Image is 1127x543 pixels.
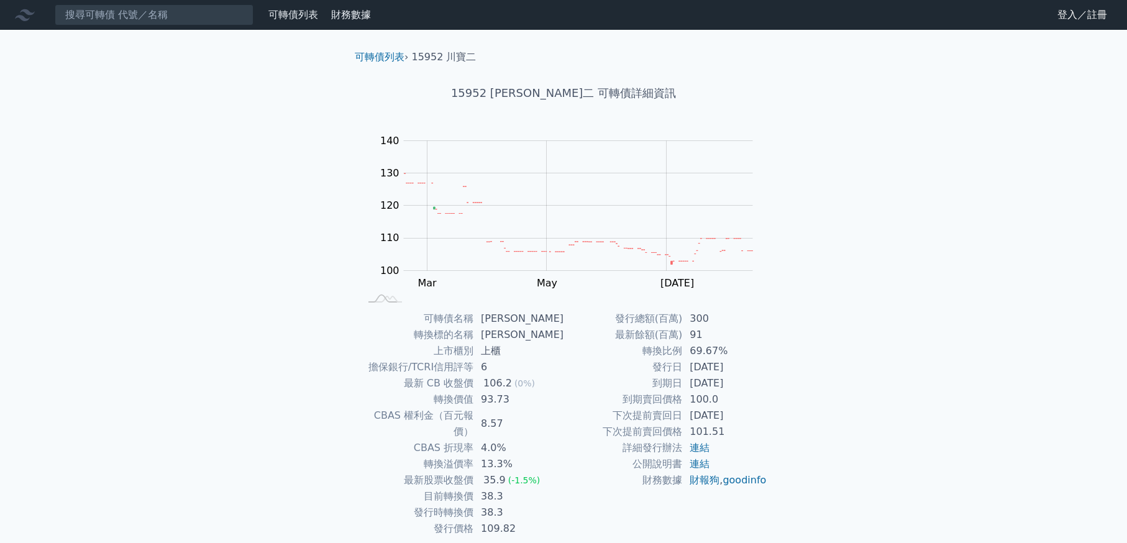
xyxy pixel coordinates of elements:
tspan: 120 [380,199,399,211]
td: 公開說明書 [563,456,682,472]
tspan: Mar [418,277,437,289]
td: 38.3 [473,504,563,521]
a: 可轉債列表 [355,51,404,63]
tspan: 110 [380,232,399,244]
td: 詳細發行辦法 [563,440,682,456]
a: 連結 [690,442,710,454]
input: 搜尋可轉債 代號／名稱 [55,4,253,25]
tspan: [DATE] [660,277,694,289]
td: 轉換溢價率 [360,456,473,472]
div: 106.2 [481,375,514,391]
a: 財報狗 [690,474,719,486]
span: (-1.5%) [508,475,541,485]
div: 35.9 [481,472,508,488]
td: 109.82 [473,521,563,537]
tspan: 130 [380,167,399,179]
td: 上市櫃別 [360,343,473,359]
td: [PERSON_NAME] [473,327,563,343]
td: 到期日 [563,375,682,391]
a: 連結 [690,458,710,470]
td: [PERSON_NAME] [473,311,563,327]
td: [DATE] [682,408,767,424]
td: 發行日 [563,359,682,375]
td: 發行價格 [360,521,473,537]
td: , [682,472,767,488]
td: CBAS 折現率 [360,440,473,456]
td: 目前轉換價 [360,488,473,504]
td: [DATE] [682,375,767,391]
td: 13.3% [473,456,563,472]
td: 最新股票收盤價 [360,472,473,488]
tspan: May [537,277,557,289]
td: 101.51 [682,424,767,440]
td: 發行總額(百萬) [563,311,682,327]
td: 300 [682,311,767,327]
a: goodinfo [723,474,766,486]
td: 可轉債名稱 [360,311,473,327]
td: 38.3 [473,488,563,504]
td: 最新 CB 收盤價 [360,375,473,391]
td: 91 [682,327,767,343]
td: 財務數據 [563,472,682,488]
td: 最新餘額(百萬) [563,327,682,343]
td: 到期賣回價格 [563,391,682,408]
g: Chart [374,135,772,289]
td: 發行時轉換價 [360,504,473,521]
li: 15952 川寶二 [412,50,477,65]
a: 可轉債列表 [268,9,318,21]
tspan: 100 [380,265,399,276]
td: 4.0% [473,440,563,456]
a: 登入／註冊 [1047,5,1117,25]
td: 轉換比例 [563,343,682,359]
td: 69.67% [682,343,767,359]
a: 財務數據 [331,9,371,21]
td: 100.0 [682,391,767,408]
td: 8.57 [473,408,563,440]
li: › [355,50,408,65]
h1: 15952 [PERSON_NAME]二 可轉債詳細資訊 [345,84,782,102]
tspan: 140 [380,135,399,147]
td: 轉換價值 [360,391,473,408]
span: (0%) [514,378,535,388]
td: 下次提前賣回日 [563,408,682,424]
td: CBAS 權利金（百元報價） [360,408,473,440]
td: 下次提前賣回價格 [563,424,682,440]
td: 上櫃 [473,343,563,359]
td: 擔保銀行/TCRI信用評等 [360,359,473,375]
td: 轉換標的名稱 [360,327,473,343]
td: 6 [473,359,563,375]
td: 93.73 [473,391,563,408]
td: [DATE] [682,359,767,375]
